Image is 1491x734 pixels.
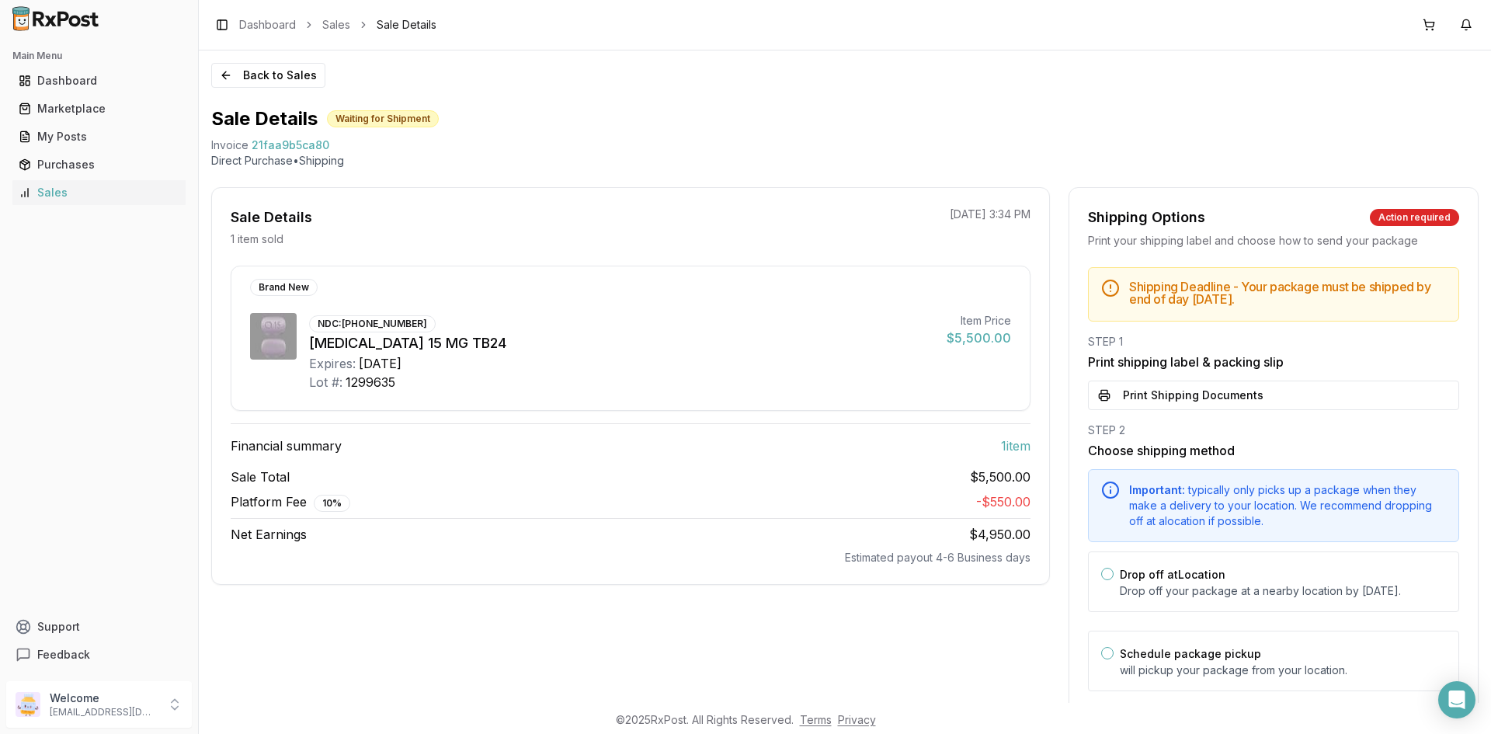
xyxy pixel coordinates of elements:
[231,231,283,247] p: 1 item sold
[19,101,179,117] div: Marketplace
[12,95,186,123] a: Marketplace
[12,50,186,62] h2: Main Menu
[1088,334,1459,350] div: STEP 1
[1088,441,1459,460] h3: Choose shipping method
[211,153,1479,169] p: Direct Purchase • Shipping
[838,713,876,726] a: Privacy
[1120,663,1446,678] p: will pickup your package from your location.
[6,6,106,31] img: RxPost Logo
[19,185,179,200] div: Sales
[12,151,186,179] a: Purchases
[947,313,1011,329] div: Item Price
[231,207,312,228] div: Sale Details
[231,468,290,486] span: Sale Total
[6,68,192,93] button: Dashboard
[1120,583,1446,599] p: Drop off your package at a nearby location by [DATE] .
[976,494,1030,510] span: - $550.00
[211,106,318,131] h1: Sale Details
[309,332,934,354] div: [MEDICAL_DATA] 15 MG TB24
[1370,209,1459,226] div: Action required
[346,373,395,391] div: 1299635
[1088,381,1459,410] button: Print Shipping Documents
[970,468,1030,486] span: $5,500.00
[12,67,186,95] a: Dashboard
[1088,353,1459,371] h3: Print shipping label & packing slip
[211,137,248,153] div: Invoice
[231,492,350,512] span: Platform Fee
[19,157,179,172] div: Purchases
[211,63,325,88] button: Back to Sales
[327,110,439,127] div: Waiting for Shipment
[6,180,192,205] button: Sales
[309,315,436,332] div: NDC: [PHONE_NUMBER]
[239,17,436,33] nav: breadcrumb
[1001,437,1030,455] span: 1 item
[16,692,40,717] img: User avatar
[6,152,192,177] button: Purchases
[1129,483,1185,496] span: Important:
[231,437,342,455] span: Financial summary
[12,123,186,151] a: My Posts
[1120,647,1261,660] label: Schedule package pickup
[1088,207,1205,228] div: Shipping Options
[252,137,329,153] span: 21faa9b5ca80
[250,279,318,296] div: Brand New
[314,495,350,512] div: 10 %
[309,373,342,391] div: Lot #:
[1120,568,1225,581] label: Drop off at Location
[1438,681,1475,718] div: Open Intercom Messenger
[50,706,158,718] p: [EMAIL_ADDRESS][DOMAIN_NAME]
[19,129,179,144] div: My Posts
[309,354,356,373] div: Expires:
[231,550,1030,565] div: Estimated payout 4-6 Business days
[377,17,436,33] span: Sale Details
[6,613,192,641] button: Support
[239,17,296,33] a: Dashboard
[1088,233,1459,249] div: Print your shipping label and choose how to send your package
[1129,482,1446,529] div: typically only picks up a package when they make a delivery to your location. We recommend droppi...
[6,641,192,669] button: Feedback
[12,179,186,207] a: Sales
[1088,423,1459,438] div: STEP 2
[250,313,297,360] img: Rinvoq 15 MG TB24
[231,525,307,544] span: Net Earnings
[50,691,158,706] p: Welcome
[37,647,90,663] span: Feedback
[359,354,401,373] div: [DATE]
[322,17,350,33] a: Sales
[969,527,1030,542] span: $4,950.00
[6,96,192,121] button: Marketplace
[947,329,1011,347] div: $5,500.00
[800,713,832,726] a: Terms
[1129,280,1446,305] h5: Shipping Deadline - Your package must be shipped by end of day [DATE] .
[6,124,192,149] button: My Posts
[950,207,1030,222] p: [DATE] 3:34 PM
[19,73,179,89] div: Dashboard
